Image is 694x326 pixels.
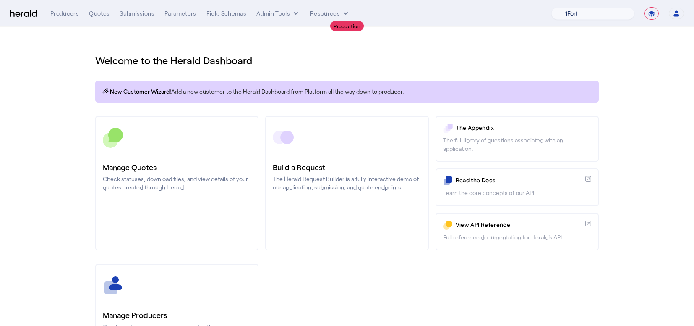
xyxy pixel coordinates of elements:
[120,9,154,18] div: Submissions
[330,21,364,31] div: Production
[456,221,582,229] p: View API Reference
[436,213,599,250] a: View API ReferenceFull reference documentation for Herald's API.
[102,87,592,96] p: Add a new customer to the Herald Dashboard from Platform all the way down to producer.
[10,10,37,18] img: Herald Logo
[206,9,247,18] div: Field Schemas
[443,189,591,197] p: Learn the core concepts of our API.
[273,175,421,192] p: The Herald Request Builder is a fully interactive demo of our application, submission, and quote ...
[265,116,428,250] a: Build a RequestThe Herald Request Builder is a fully interactive demo of our application, submiss...
[456,124,591,132] p: The Appendix
[443,136,591,153] p: The full library of questions associated with an application.
[456,176,582,184] p: Read the Docs
[95,54,599,67] h1: Welcome to the Herald Dashboard
[164,9,196,18] div: Parameters
[103,175,251,192] p: Check statuses, download files, and view details of your quotes created through Herald.
[50,9,79,18] div: Producers
[273,161,421,173] h3: Build a Request
[256,9,300,18] button: internal dropdown menu
[310,9,350,18] button: Resources dropdown menu
[95,116,258,250] a: Manage QuotesCheck statuses, download files, and view details of your quotes created through Herald.
[89,9,110,18] div: Quotes
[436,116,599,162] a: The AppendixThe full library of questions associated with an application.
[110,87,171,96] span: New Customer Wizard!
[436,168,599,206] a: Read the DocsLearn the core concepts of our API.
[103,309,251,321] h3: Manage Producers
[443,233,591,242] p: Full reference documentation for Herald's API.
[103,161,251,173] h3: Manage Quotes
